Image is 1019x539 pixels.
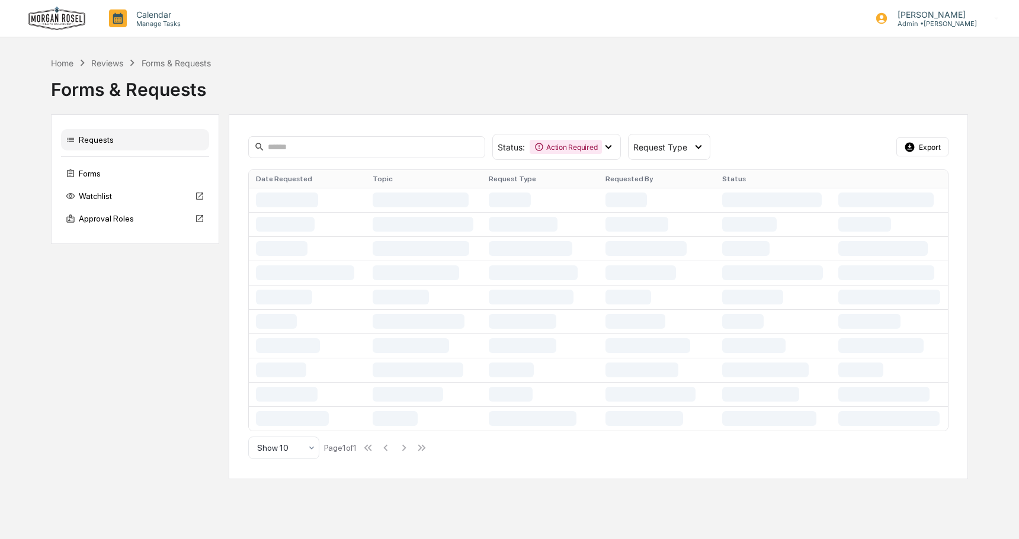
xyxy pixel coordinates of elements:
div: Home [51,58,73,68]
div: Forms & Requests [142,58,211,68]
p: Admin • [PERSON_NAME] [888,20,977,28]
div: Forms & Requests [51,69,968,100]
p: [PERSON_NAME] [888,9,977,20]
img: logo [28,7,85,31]
span: Request Type [633,142,687,152]
th: Status [715,170,832,188]
button: Export [896,137,948,156]
th: Topic [366,170,482,188]
th: Request Type [482,170,598,188]
div: Page 1 of 1 [324,443,357,453]
div: Requests [61,129,209,150]
span: Status : [498,142,525,152]
div: Action Required [530,140,602,154]
div: Reviews [91,58,123,68]
div: Forms [61,163,209,184]
th: Requested By [598,170,715,188]
th: Date Requested [249,170,366,188]
p: Manage Tasks [127,20,187,28]
div: Approval Roles [61,208,209,229]
div: Watchlist [61,185,209,207]
p: Calendar [127,9,187,20]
